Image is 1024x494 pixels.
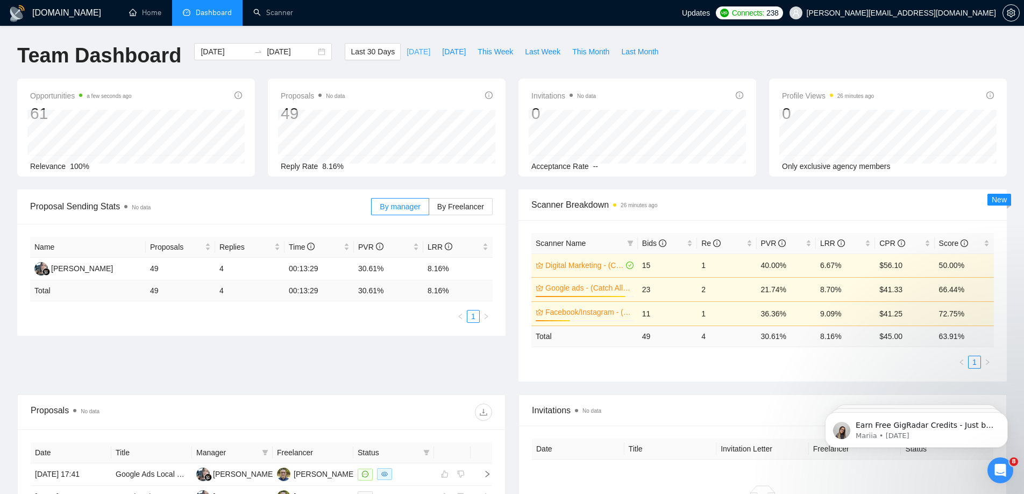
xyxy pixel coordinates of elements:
th: Name [30,237,146,258]
td: 4 [697,326,756,347]
a: MC[PERSON_NAME] [196,469,275,478]
span: Updates [682,9,710,17]
span: Proposal Sending Stats [30,200,371,213]
td: 9.09% [816,301,875,326]
span: 8 [1009,457,1018,466]
span: 8.16% [322,162,344,171]
span: No data [132,204,151,210]
td: 11 [638,301,697,326]
span: LRR [428,243,452,251]
span: to [254,47,262,56]
th: Freelancer [273,442,353,463]
div: [PERSON_NAME] [51,263,113,274]
td: 63.91 % [935,326,994,347]
span: Re [701,239,721,248]
span: filter [423,449,430,456]
td: 30.61 % [757,326,816,347]
td: Total [531,326,638,347]
span: Only exclusive agency members [782,162,891,171]
td: 49 [146,280,215,301]
span: message [362,471,368,477]
img: logo [9,5,26,22]
td: 49 [146,258,215,280]
time: 26 minutes ago [621,202,657,208]
td: 4 [215,258,285,280]
span: [DATE] [442,46,466,58]
td: 8.16% [423,258,493,280]
span: info-circle [376,243,383,250]
input: Start date [201,46,250,58]
td: 72.75% [935,301,994,326]
li: Previous Page [955,356,968,369]
span: dashboard [183,9,190,16]
td: $41.25 [875,301,934,326]
td: 66.44% [935,277,994,301]
li: Next Page [480,310,493,323]
span: info-circle [445,243,452,250]
button: left [955,356,968,369]
td: 8.16 % [423,280,493,301]
span: filter [625,235,636,251]
div: [PERSON_NAME] [213,468,275,480]
td: 50.00% [935,253,994,277]
span: info-circle [713,239,721,247]
button: right [480,310,493,323]
img: upwork-logo.png [720,9,729,17]
th: Replies [215,237,285,258]
span: Time [289,243,315,251]
span: PVR [761,239,786,248]
button: [DATE] [401,43,436,60]
th: Proposals [146,237,215,258]
button: [DATE] [436,43,472,60]
td: 1 [697,253,756,277]
span: crown [536,308,543,316]
td: 00:13:29 [285,258,354,280]
th: Manager [192,442,273,463]
span: info-circle [898,239,905,247]
button: right [981,356,994,369]
a: Digital Marketing - (Catch All - Training)-$100 hr. [545,259,624,271]
span: Opportunities [30,89,132,102]
span: Replies [219,241,272,253]
span: right [483,313,489,320]
a: MC[PERSON_NAME] [34,264,113,272]
th: Date [31,442,111,463]
a: setting [1002,9,1020,17]
span: info-circle [234,91,242,99]
span: info-circle [736,91,743,99]
td: $ 45.00 [875,326,934,347]
span: Bids [642,239,666,248]
th: Title [111,442,192,463]
th: Date [532,439,624,460]
span: swap-right [254,47,262,56]
a: Facebook/Instagram - (Catch All - Training) [545,306,631,318]
li: Next Page [981,356,994,369]
span: info-circle [659,239,666,247]
span: filter [262,449,268,456]
td: 21.74% [757,277,816,301]
span: Last Month [621,46,658,58]
span: Scanner Name [536,239,586,248]
span: No data [81,408,99,414]
a: 1 [467,310,479,322]
div: 49 [281,103,345,124]
span: 100% [70,162,89,171]
li: 1 [467,310,480,323]
span: info-circle [837,239,845,247]
span: No data [326,93,345,99]
span: Manager [196,447,258,458]
time: a few seconds ago [87,93,131,99]
td: 15 [638,253,697,277]
td: 30.61 % [354,280,423,301]
span: Relevance [30,162,66,171]
span: This Week [478,46,513,58]
div: 61 [30,103,132,124]
a: Google Ads Local Campaign to Show in Google Maps [116,470,295,478]
span: CPR [879,239,905,248]
span: Last Week [525,46,560,58]
button: setting [1002,4,1020,22]
span: 238 [766,7,778,19]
